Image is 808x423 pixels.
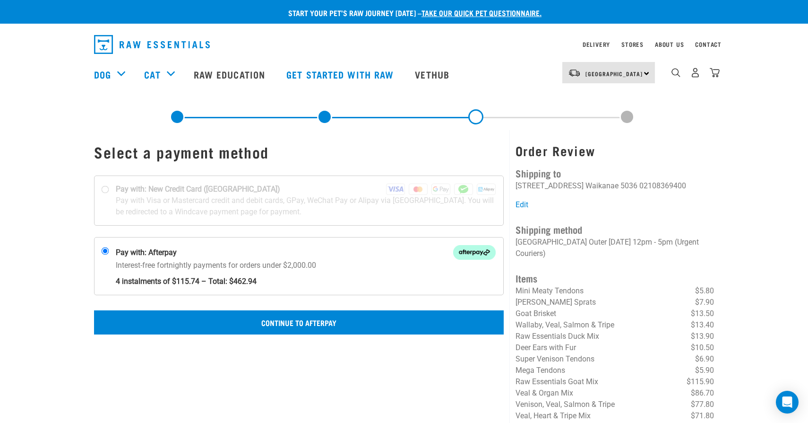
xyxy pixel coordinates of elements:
span: Mega Tendons [516,366,565,375]
span: Raw Essentials Goat Mix [516,377,598,386]
span: $5.90 [695,365,714,376]
span: Raw Essentials Duck Mix [516,332,599,341]
span: Deer Ears with Fur [516,343,576,352]
input: Pay with: Afterpay Afterpay Interest-free fortnightly payments for orders under $2,000.00 4 insta... [102,247,109,255]
h1: Select a payment method [94,143,504,160]
span: Veal & Organ Mix [516,388,573,397]
img: Afterpay [453,245,496,260]
span: $77.80 [691,399,714,410]
span: $71.80 [691,410,714,422]
span: $115.90 [687,376,714,388]
li: Waikanae 5036 [585,181,637,190]
a: take our quick pet questionnaire. [421,10,542,15]
span: Wallaby, Veal, Salmon & Tripe [516,320,614,329]
a: Contact [695,43,722,46]
div: Open Intercom Messenger [776,391,799,414]
span: [PERSON_NAME] Sprats [516,298,596,307]
p: Interest-free fortnightly payments for orders under $2,000.00 [116,260,496,287]
span: $5.80 [695,285,714,297]
img: user.png [690,68,700,78]
a: Edit [516,200,528,209]
a: Raw Education [184,55,277,93]
img: Raw Essentials Logo [94,35,210,54]
span: Super Venison Tendons [516,354,594,363]
img: van-moving.png [568,69,581,77]
span: Venison, Veal, Salmon & Tripe [516,400,615,409]
button: Continue to Afterpay [94,310,504,334]
strong: Pay with: Afterpay [116,247,177,258]
span: Goat Brisket [516,309,556,318]
h3: Order Review [516,143,714,158]
span: $13.40 [691,319,714,331]
span: $13.50 [691,308,714,319]
h4: Shipping to [516,166,714,180]
a: Get started with Raw [277,55,405,93]
span: Veal, Heart & Tripe Mix [516,411,591,420]
nav: dropdown navigation [86,31,722,58]
a: Delivery [583,43,610,46]
li: [STREET_ADDRESS] [516,181,584,190]
a: Dog [94,67,111,81]
a: About Us [655,43,684,46]
span: $86.70 [691,388,714,399]
h4: Shipping method [516,222,714,237]
span: $6.90 [695,353,714,365]
a: Stores [621,43,644,46]
span: $10.50 [691,342,714,353]
strong: 4 instalments of $115.74 – Total: $462.94 [116,271,496,287]
a: Vethub [405,55,461,93]
img: home-icon-1@2x.png [671,68,680,77]
span: [GEOGRAPHIC_DATA] [585,72,643,75]
img: home-icon@2x.png [710,68,720,78]
span: Mini Meaty Tendons [516,286,584,295]
span: $13.90 [691,331,714,342]
p: [GEOGRAPHIC_DATA] Outer [DATE] 12pm - 5pm (Urgent Couriers) [516,237,714,259]
h4: Items [516,271,714,285]
li: 02108369400 [639,181,686,190]
a: Cat [144,67,160,81]
span: $7.90 [695,297,714,308]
